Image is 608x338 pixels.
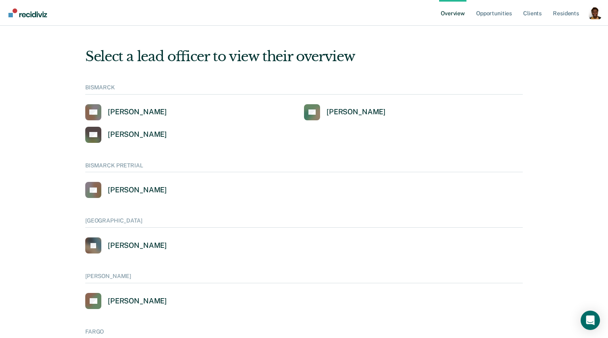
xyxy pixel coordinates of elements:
[8,8,47,17] img: Recidiviz
[108,241,167,250] div: [PERSON_NAME]
[108,130,167,139] div: [PERSON_NAME]
[85,273,523,283] div: [PERSON_NAME]
[304,104,386,120] a: [PERSON_NAME]
[85,162,523,173] div: BISMARCK PRETRIAL
[85,182,167,198] a: [PERSON_NAME]
[85,84,523,95] div: BISMARCK
[85,237,167,253] a: [PERSON_NAME]
[85,293,167,309] a: [PERSON_NAME]
[589,6,602,19] button: Profile dropdown button
[327,107,386,117] div: [PERSON_NAME]
[581,311,600,330] div: Open Intercom Messenger
[85,104,167,120] a: [PERSON_NAME]
[108,185,167,195] div: [PERSON_NAME]
[85,127,167,143] a: [PERSON_NAME]
[85,48,523,65] div: Select a lead officer to view their overview
[108,107,167,117] div: [PERSON_NAME]
[85,217,523,228] div: [GEOGRAPHIC_DATA]
[108,297,167,306] div: [PERSON_NAME]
